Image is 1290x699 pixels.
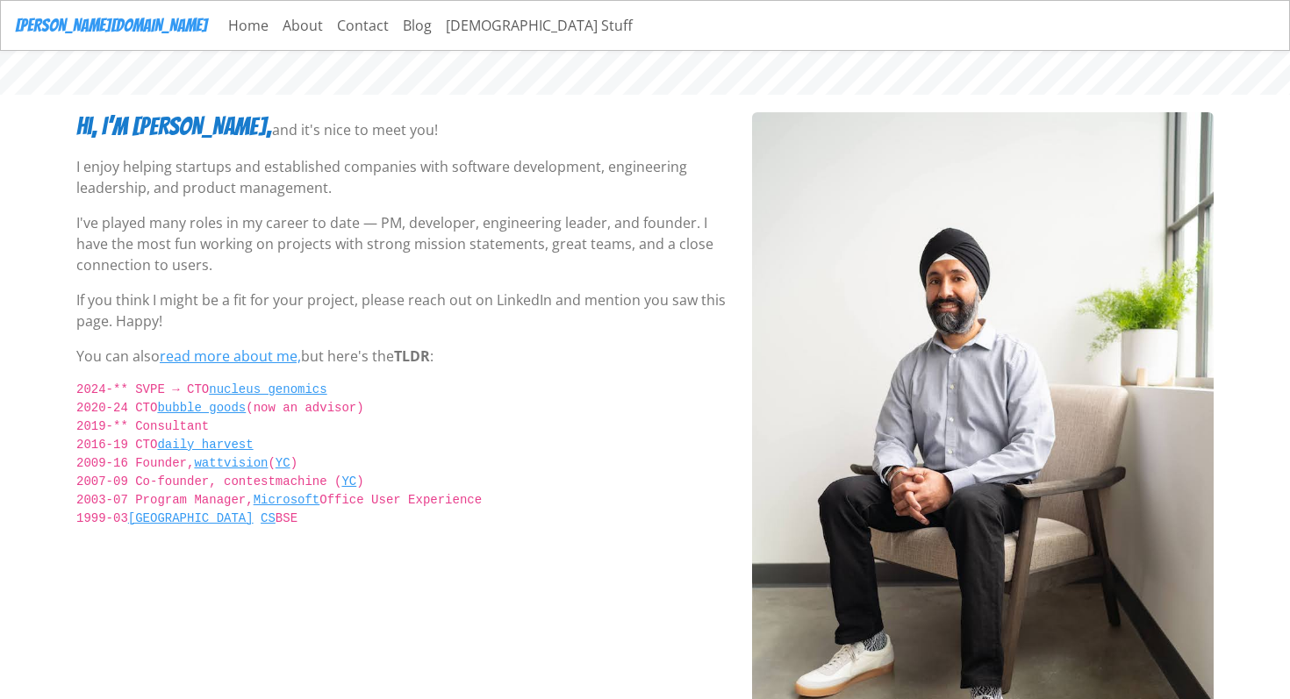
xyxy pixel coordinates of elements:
[76,156,731,198] p: I enjoy helping startups and established companies with software development, engineering leaders...
[394,346,430,366] span: TLDR
[396,8,439,43] a: Blog
[209,382,326,396] a: nucleus genomics
[157,401,246,415] a: bubble goods
[272,119,438,140] p: and it's nice to meet you!
[157,438,253,452] a: daily harvest
[76,112,272,142] h3: Hi, I’m [PERSON_NAME],
[194,456,268,470] a: wattvision
[76,381,731,546] code: 2024-** SVPE → CTO 2020-24 CTO (now an advisor) 2019-** Consultant 2016-19 CTO 2009-16 Founder, (...
[76,346,731,367] p: You can also but here's the :
[160,346,301,366] a: read more about me,
[261,511,276,525] a: CS
[276,456,290,470] a: YC
[330,8,396,43] a: Contact
[439,8,640,43] a: [DEMOGRAPHIC_DATA] Stuff
[128,511,254,525] a: [GEOGRAPHIC_DATA]
[276,8,330,43] a: About
[221,8,276,43] a: Home
[76,289,731,332] p: If you think I might be a fit for your project, please reach out on LinkedIn and mention you saw ...
[254,493,320,507] a: Microsoft
[15,8,207,43] a: [PERSON_NAME][DOMAIN_NAME]
[341,474,356,489] a: YC
[76,212,731,275] p: I've played many roles in my career to date — PM, developer, engineering leader, and founder. I h...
